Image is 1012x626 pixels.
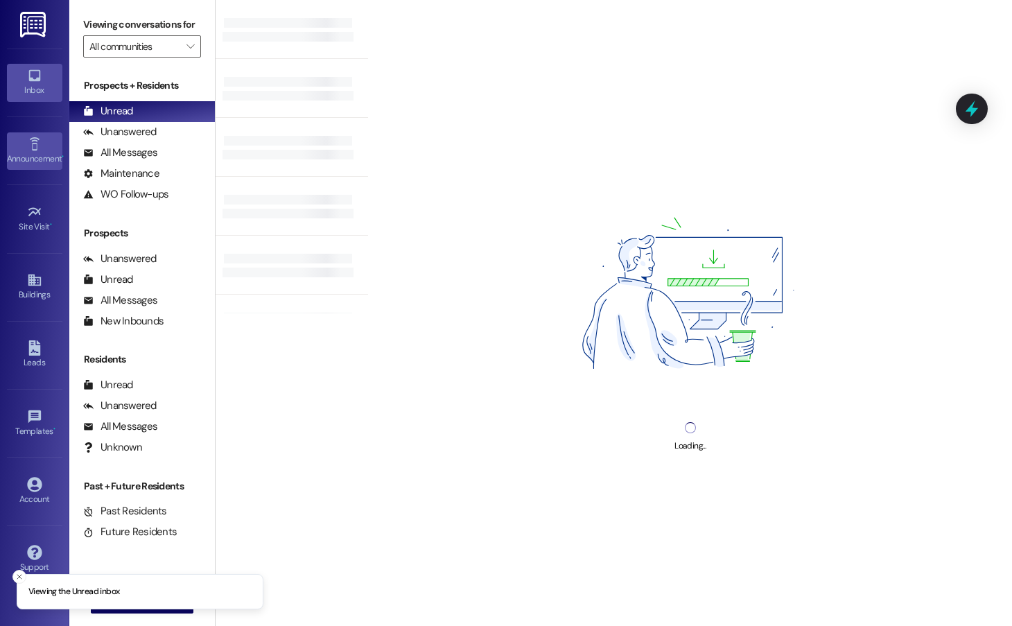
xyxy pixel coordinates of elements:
a: Support [7,541,62,578]
a: Site Visit • [7,200,62,238]
img: ResiDesk Logo [20,12,49,37]
div: Maintenance [83,166,159,181]
div: Unread [83,272,133,287]
div: Past + Future Residents [69,479,215,494]
a: Leads [7,336,62,374]
button: Close toast [12,570,26,584]
div: Unanswered [83,252,157,266]
a: Templates • [7,405,62,442]
div: Prospects [69,226,215,241]
div: New Inbounds [83,314,164,329]
div: All Messages [83,293,157,308]
div: Residents [69,352,215,367]
a: Account [7,473,62,510]
i:  [186,41,194,52]
div: Future Residents [83,525,177,539]
span: • [50,220,52,229]
div: Unread [83,104,133,119]
div: All Messages [83,419,157,434]
a: Buildings [7,268,62,306]
div: Unknown [83,440,142,455]
div: Unanswered [83,399,157,413]
div: All Messages [83,146,157,160]
span: • [62,152,64,162]
div: Loading... [674,439,706,453]
div: Prospects + Residents [69,78,215,93]
div: Unanswered [83,125,157,139]
div: Unread [83,378,133,392]
p: Viewing the Unread inbox [28,586,119,598]
div: Past Residents [83,504,167,519]
a: Inbox [7,64,62,101]
div: WO Follow-ups [83,187,168,202]
input: All communities [89,35,179,58]
label: Viewing conversations for [83,14,201,35]
span: • [53,424,55,434]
